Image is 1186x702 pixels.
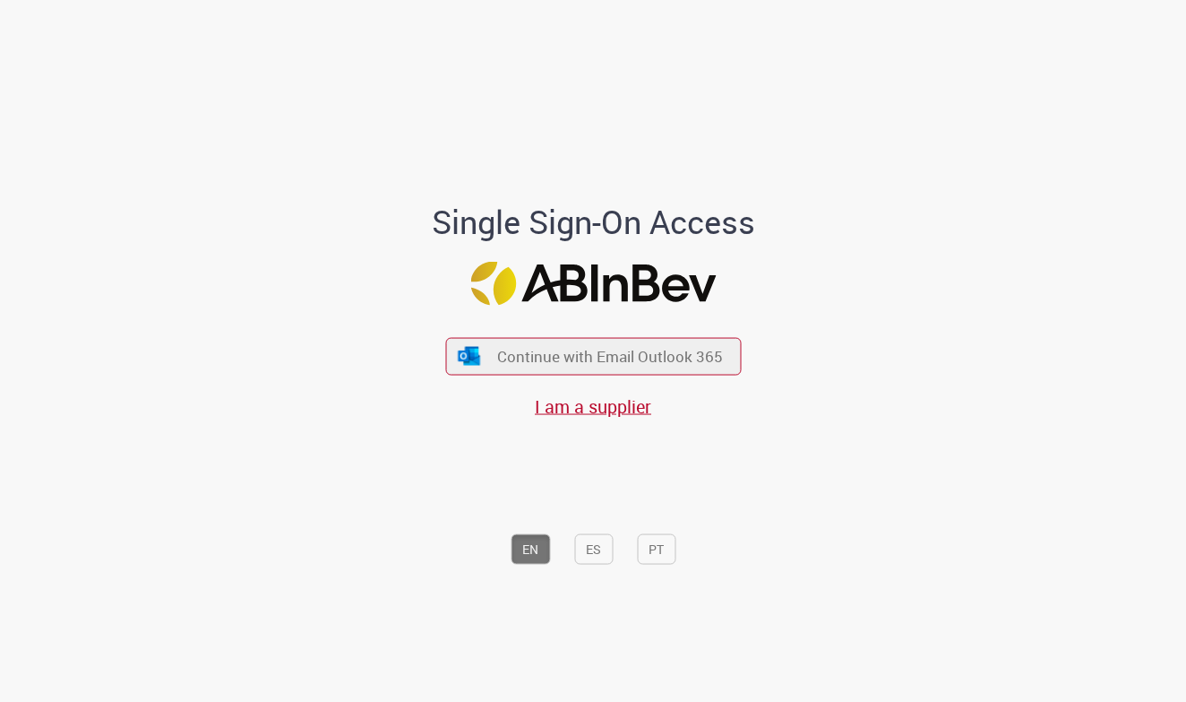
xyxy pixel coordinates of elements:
button: PT [637,534,675,565]
button: EN [511,534,550,565]
button: ícone Azure/Microsoft 360 Continue with Email Outlook 365 [445,338,741,375]
span: Continue with Email Outlook 365 [497,346,723,367]
a: I am a supplier [535,394,651,418]
button: ES [574,534,613,565]
img: ícone Azure/Microsoft 360 [457,346,482,365]
h1: Single Sign-On Access [345,204,842,240]
img: Logo ABInBev [470,261,716,305]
